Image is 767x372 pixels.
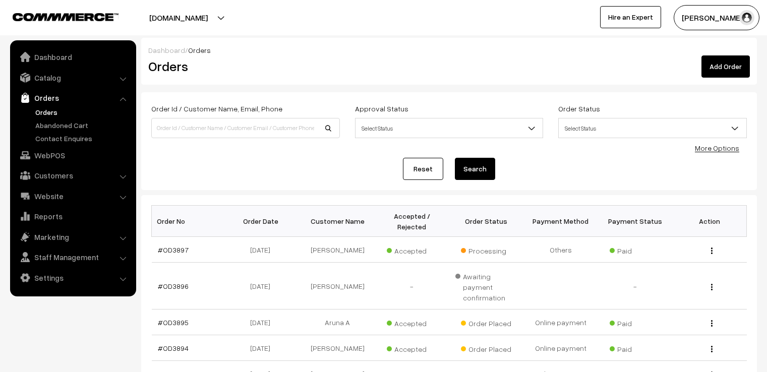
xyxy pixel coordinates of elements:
[158,318,189,327] a: #OD3895
[13,248,133,266] a: Staff Management
[148,46,185,54] a: Dashboard
[13,269,133,287] a: Settings
[672,206,747,237] th: Action
[301,309,375,335] td: Aruna A
[461,316,511,329] span: Order Placed
[13,69,133,87] a: Catalog
[711,320,713,327] img: Menu
[13,89,133,107] a: Orders
[226,335,301,361] td: [DATE]
[701,55,750,78] a: Add Order
[33,133,133,144] a: Contact Enquires
[523,335,598,361] td: Online payment
[523,309,598,335] td: Online payment
[226,237,301,263] td: [DATE]
[387,341,437,354] span: Accepted
[151,118,340,138] input: Order Id / Customer Name / Customer Email / Customer Phone
[226,309,301,335] td: [DATE]
[13,10,101,22] a: COMMMERCE
[403,158,443,180] a: Reset
[375,263,449,309] td: -
[355,103,408,114] label: Approval Status
[461,341,511,354] span: Order Placed
[559,119,746,137] span: Select Status
[558,103,600,114] label: Order Status
[152,206,226,237] th: Order No
[461,243,511,256] span: Processing
[598,206,673,237] th: Payment Status
[13,166,133,184] a: Customers
[455,269,518,303] span: Awaiting payment confirmation
[387,243,437,256] span: Accepted
[158,282,189,290] a: #OD3896
[13,146,133,164] a: WebPOS
[33,120,133,131] a: Abandoned Cart
[148,58,339,74] h2: Orders
[610,243,660,256] span: Paid
[600,6,661,28] a: Hire an Expert
[13,48,133,66] a: Dashboard
[226,206,301,237] th: Order Date
[711,346,713,352] img: Menu
[558,118,747,138] span: Select Status
[523,237,598,263] td: Others
[13,207,133,225] a: Reports
[226,263,301,309] td: [DATE]
[598,263,673,309] td: -
[114,5,243,30] button: [DOMAIN_NAME]
[375,206,449,237] th: Accepted / Rejected
[301,237,375,263] td: [PERSON_NAME]
[610,316,660,329] span: Paid
[449,206,524,237] th: Order Status
[301,263,375,309] td: [PERSON_NAME]
[387,316,437,329] span: Accepted
[33,107,133,117] a: Orders
[301,206,375,237] th: Customer Name
[711,284,713,290] img: Menu
[610,341,660,354] span: Paid
[13,187,133,205] a: Website
[148,45,750,55] div: /
[355,118,544,138] span: Select Status
[158,344,189,352] a: #OD3894
[151,103,282,114] label: Order Id / Customer Name, Email, Phone
[301,335,375,361] td: [PERSON_NAME]
[739,10,754,25] img: user
[356,119,543,137] span: Select Status
[674,5,759,30] button: [PERSON_NAME]
[13,228,133,246] a: Marketing
[13,13,119,21] img: COMMMERCE
[455,158,495,180] button: Search
[188,46,211,54] span: Orders
[523,206,598,237] th: Payment Method
[695,144,739,152] a: More Options
[158,245,189,254] a: #OD3897
[711,247,713,254] img: Menu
